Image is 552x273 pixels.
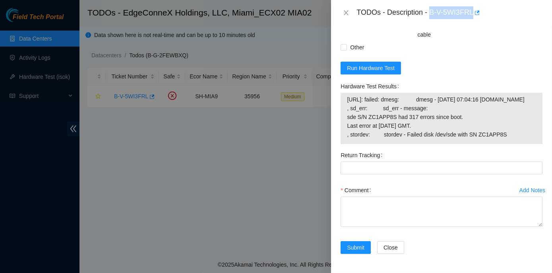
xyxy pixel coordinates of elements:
button: Add Notes [519,184,546,197]
div: TODOs - Description - B-V-5WI3FRL [356,6,542,19]
button: Close [341,9,352,17]
button: Submit [341,241,371,254]
span: Replaced ETH/Power cable [414,16,475,41]
span: [URL]: failed: dmesg: dmesg - [DATE] 07:04:16 [DOMAIN_NAME] , sd_err: sd_err - message: sde S/N Z... [347,95,536,139]
span: Other [347,41,367,54]
span: Run Hardware Test [347,64,395,72]
button: Close [377,241,404,254]
label: Comment [341,184,374,197]
label: Return Tracking [341,149,385,162]
span: close [343,10,349,16]
textarea: Comment [341,197,542,227]
button: Run Hardware Test [341,62,401,74]
span: Close [383,243,398,252]
input: Return Tracking [341,162,542,174]
div: Add Notes [519,187,545,193]
label: Hardware Test Results [341,80,402,93]
span: Submit [347,243,364,252]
